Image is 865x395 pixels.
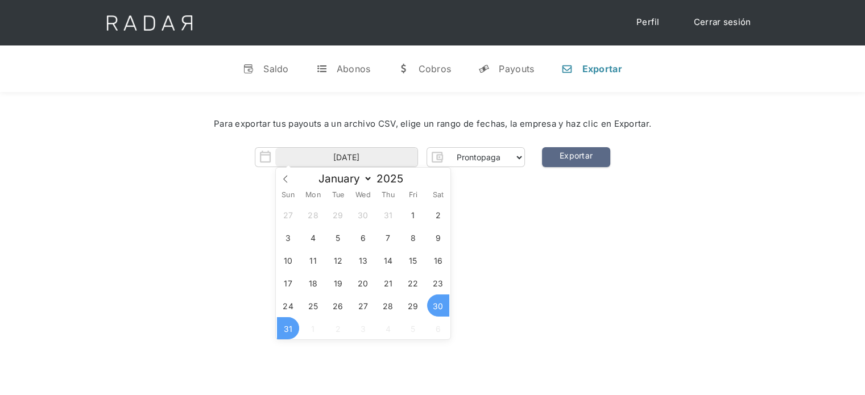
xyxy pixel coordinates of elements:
[625,11,671,34] a: Perfil
[427,203,449,226] span: August 2, 2025
[327,272,349,294] span: August 19, 2025
[277,317,299,339] span: August 31, 2025
[398,63,409,74] div: w
[377,272,399,294] span: August 21, 2025
[327,203,349,226] span: July 29, 2025
[302,203,324,226] span: July 28, 2025
[302,226,324,248] span: August 4, 2025
[373,172,413,185] input: Year
[327,294,349,317] span: August 26, 2025
[427,317,449,339] span: September 6, 2025
[316,63,328,74] div: t
[375,192,400,199] span: Thu
[682,11,763,34] a: Cerrar sesión
[427,249,449,271] span: August 16, 2025
[352,272,374,294] span: August 20, 2025
[277,294,299,317] span: August 24, 2025
[561,63,573,74] div: n
[478,63,490,74] div: y
[402,317,424,339] span: September 5, 2025
[377,317,399,339] span: September 4, 2025
[34,118,831,131] div: Para exportar tus payouts a un archivo CSV, elige un rango de fechas, la empresa y haz clic en Ex...
[352,249,374,271] span: August 13, 2025
[255,147,525,167] form: Form
[402,249,424,271] span: August 15, 2025
[402,272,424,294] span: August 22, 2025
[542,147,610,167] a: Exportar
[427,272,449,294] span: August 23, 2025
[327,249,349,271] span: August 12, 2025
[352,294,374,317] span: August 27, 2025
[327,317,349,339] span: September 2, 2025
[276,192,301,199] span: Sun
[312,172,373,186] select: Month
[402,226,424,248] span: August 8, 2025
[427,294,449,317] span: August 30, 2025
[337,63,371,74] div: Abonos
[418,63,451,74] div: Cobros
[277,249,299,271] span: August 10, 2025
[352,317,374,339] span: September 3, 2025
[377,203,399,226] span: July 31, 2025
[302,272,324,294] span: August 18, 2025
[277,203,299,226] span: July 27, 2025
[427,226,449,248] span: August 9, 2025
[425,192,450,199] span: Sat
[582,63,622,74] div: Exportar
[352,203,374,226] span: July 30, 2025
[350,192,375,199] span: Wed
[277,226,299,248] span: August 3, 2025
[402,203,424,226] span: August 1, 2025
[263,63,289,74] div: Saldo
[325,192,350,199] span: Tue
[300,192,325,199] span: Mon
[377,294,399,317] span: August 28, 2025
[377,249,399,271] span: August 14, 2025
[352,226,374,248] span: August 6, 2025
[302,317,324,339] span: September 1, 2025
[377,226,399,248] span: August 7, 2025
[302,249,324,271] span: August 11, 2025
[400,192,425,199] span: Fri
[499,63,534,74] div: Payouts
[243,63,254,74] div: v
[302,294,324,317] span: August 25, 2025
[327,226,349,248] span: August 5, 2025
[402,294,424,317] span: August 29, 2025
[277,272,299,294] span: August 17, 2025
